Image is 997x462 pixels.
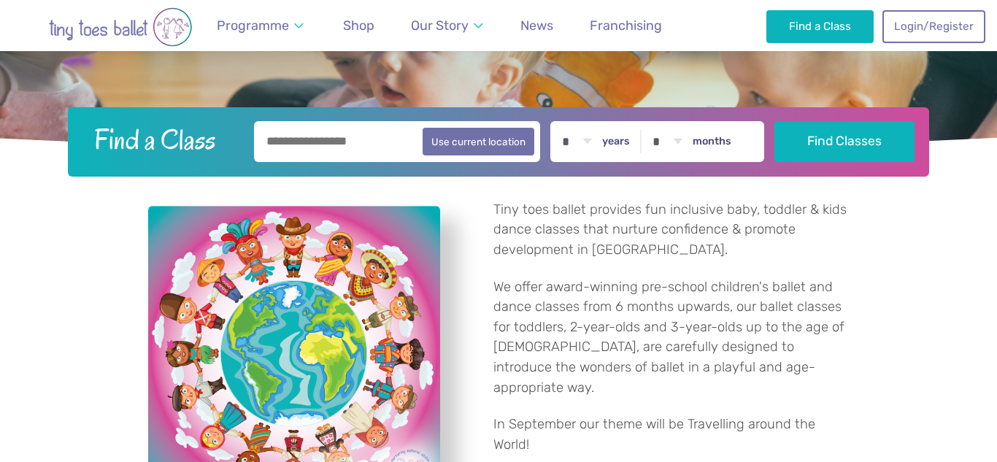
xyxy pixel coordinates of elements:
a: News [514,9,560,42]
span: Franchising [590,18,662,33]
a: Franchising [583,9,669,42]
span: Shop [343,18,374,33]
label: months [693,135,731,148]
a: Login/Register [882,10,985,42]
button: Find Classes [774,121,915,162]
span: Programme [217,18,289,33]
span: Our Story [411,18,469,33]
p: In September our theme will be Travelling around the World! [493,415,849,455]
a: Our Story [404,9,490,42]
img: tiny toes ballet [18,7,223,47]
p: We offer award-winning pre-school children's ballet and dance classes from 6 months upwards, our ... [493,277,849,399]
a: Programme [210,9,311,42]
button: Use current location [423,128,534,155]
label: years [602,135,630,148]
h2: Find a Class [82,121,245,158]
span: News [520,18,553,33]
a: Shop [336,9,381,42]
p: Tiny toes ballet provides fun inclusive baby, toddler & kids dance classes that nurture confidenc... [493,200,849,261]
a: Find a Class [766,10,874,42]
